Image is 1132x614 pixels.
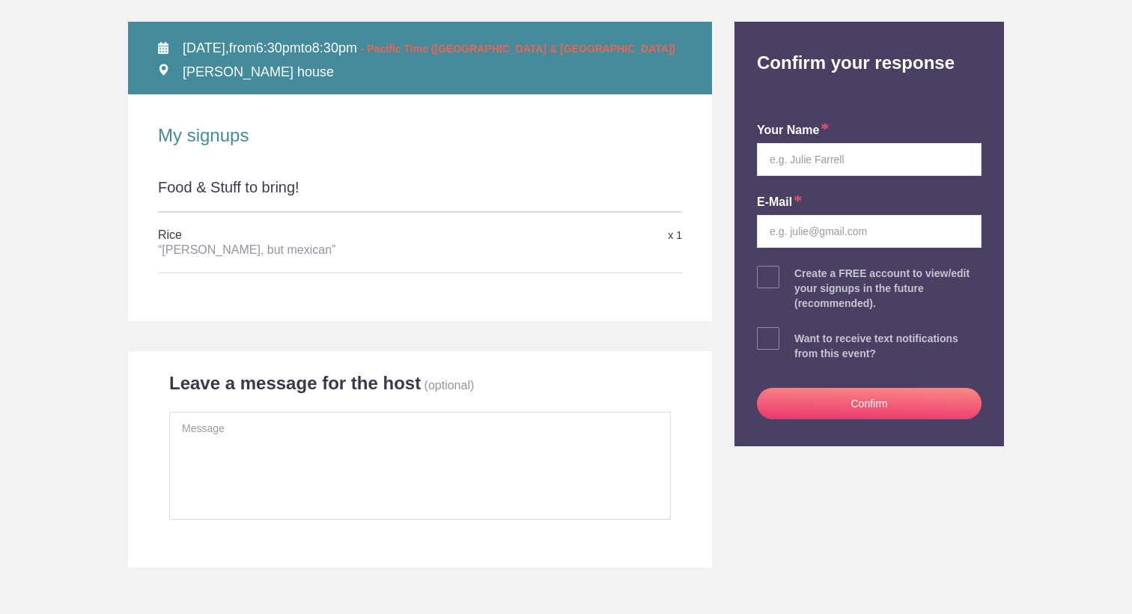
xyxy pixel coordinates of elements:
[757,194,802,211] label: E-mail
[794,266,982,311] div: Create a FREE account to view/edit your signups in the future (recommended).
[256,40,301,55] span: 6:30pm
[757,388,982,419] button: Confirm
[158,177,682,211] div: Food & Stuff to bring!
[158,243,508,258] div: “[PERSON_NAME], but mexican”
[169,372,421,395] h2: Leave a message for the host
[183,40,229,55] span: [DATE],
[361,43,675,55] span: - Pacific Time ([GEOGRAPHIC_DATA] & [GEOGRAPHIC_DATA])
[757,122,829,139] label: your name
[794,331,982,361] div: Want to receive text notifications from this event?
[312,40,357,55] span: 8:30pm
[424,379,475,392] p: (optional)
[183,64,334,79] span: [PERSON_NAME] house
[757,143,982,176] input: e.g. Julie Farrell
[158,220,508,265] h5: Rice
[183,40,675,55] span: from to
[158,42,168,54] img: Calendar alt
[746,22,993,74] h2: Confirm your response
[508,222,682,249] div: x 1
[158,124,682,147] h2: My signups
[757,215,982,248] input: e.g. julie@gmail.com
